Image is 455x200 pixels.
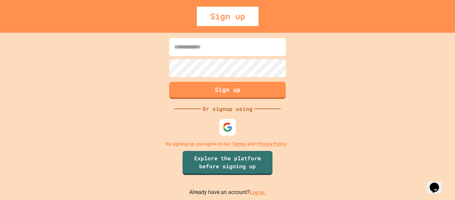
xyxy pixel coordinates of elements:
a: Log in. [250,189,266,195]
p: Already have an account? [189,188,266,197]
button: Sign up [169,82,286,99]
iframe: chat widget [427,173,448,193]
div: Sign up [197,7,258,26]
img: google-icon.svg [223,122,232,132]
a: Terms [232,141,245,148]
a: Privacy Policy [257,141,286,148]
p: By signing up, you agree to our and . [166,141,289,148]
a: Explore the platform before signing up [183,151,272,175]
div: Or signup using [201,105,254,113]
